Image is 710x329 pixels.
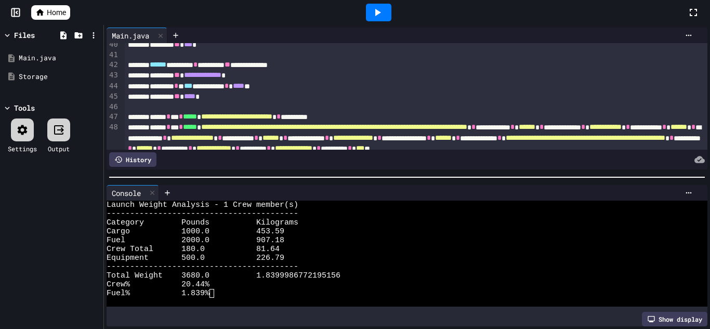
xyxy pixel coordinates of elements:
[107,112,120,122] div: 47
[31,5,70,20] a: Home
[107,245,280,254] span: Crew Total 180.0 81.64
[107,254,284,262] span: Equipment 500.0 226.79
[107,122,120,164] div: 48
[8,144,37,153] div: Settings
[14,30,35,41] div: Files
[107,289,209,298] span: Fuel% 1.839%
[107,60,120,70] div: 42
[107,271,340,280] span: Total Weight 3680.0 1.8399986772195156
[19,53,100,63] div: Main.java
[107,218,298,227] span: Category Pounds Kilograms
[107,201,298,209] span: Launch Weight Analysis - 1 Crew member(s)
[107,81,120,91] div: 44
[14,102,35,113] div: Tools
[109,152,156,167] div: History
[107,30,154,41] div: Main.java
[47,7,66,18] span: Home
[48,144,70,153] div: Output
[107,209,298,218] span: -----------------------------------------
[642,312,707,326] div: Show display
[19,72,100,82] div: Storage
[107,280,209,289] span: Crew% 20.44%
[107,188,146,199] div: Console
[107,50,120,60] div: 41
[107,40,120,50] div: 40
[107,102,120,112] div: 46
[107,227,284,236] span: Cargo 1000.0 453.59
[107,70,120,81] div: 43
[107,185,159,201] div: Console
[107,28,167,43] div: Main.java
[107,262,298,271] span: -----------------------------------------
[107,236,284,245] span: Fuel 2000.0 907.18
[107,91,120,102] div: 45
